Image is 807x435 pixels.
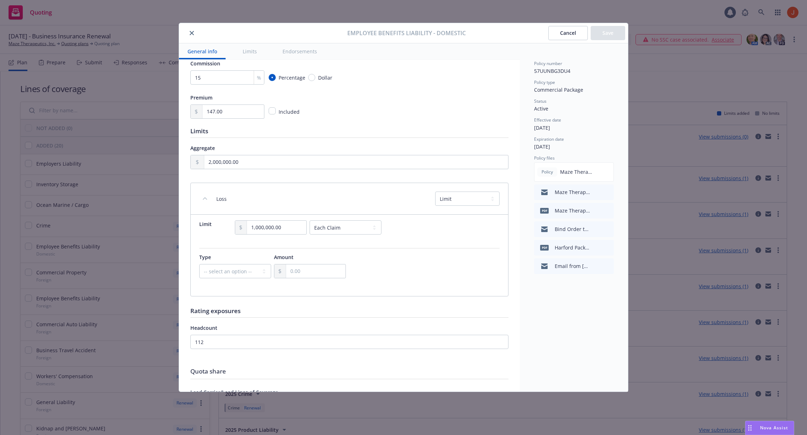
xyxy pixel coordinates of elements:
div: Drag to move [745,421,754,435]
button: Nova Assist [745,421,794,435]
input: Dollar [308,74,315,81]
span: Policy number [534,60,562,66]
button: download file [593,225,599,233]
span: Aggregate [190,145,215,151]
span: Commission [190,60,220,67]
span: Employee Benefits Liability - Domestic [347,29,466,37]
h1: Limits [190,127,508,135]
span: [DATE] [534,124,550,131]
button: download file [593,243,599,252]
span: Type [199,254,211,261]
button: close [188,29,196,37]
span: Maze Therapeutics, Inc. - 24-25 Commercial Package - [GEOGRAPHIC_DATA] - Policy.pdf [560,168,593,176]
button: Cancel [548,26,588,40]
div: Quota share [190,367,508,376]
span: Lead Carrier/Lead Lines of Coverage [190,389,278,396]
input: Percentage [269,74,276,81]
span: Active [534,105,548,112]
span: Amount [274,254,294,261]
span: Limit [199,220,235,228]
span: Nova Assist [760,425,788,431]
button: collapse content [199,193,211,204]
button: General info [179,43,226,59]
span: Expiration date [534,136,564,142]
span: Policy type [534,79,555,85]
span: Headcount [190,324,217,331]
span: Dollar [318,74,332,81]
button: download file [593,262,599,270]
input: 0.00 [204,155,508,169]
div: Email from [GEOGRAPHIC_DATA] with Quotes Attached.msg [555,262,590,270]
button: Endorsements [274,43,326,59]
div: Bind Order to Hartford.msg [555,225,590,233]
button: preview file [604,168,611,176]
button: preview file [605,243,611,252]
button: download file [593,188,599,197]
span: % [257,74,261,81]
button: download file [593,168,598,176]
button: preview file [605,188,611,197]
span: Policy files [534,155,555,161]
div: Harford Package Quote.pdf [555,244,590,251]
span: Premium [190,94,212,101]
button: preview file [605,206,611,215]
span: [DATE] [534,143,550,150]
span: 57UUNBG3DU4 [534,68,570,74]
span: Included [279,108,300,115]
span: Percentage [279,74,305,81]
span: Commercial Package [534,86,583,93]
input: 0.00 [286,264,346,278]
div: Losscollapse content [191,183,508,214]
span: Policy [540,169,554,175]
button: download file [593,206,599,215]
span: Status [534,98,547,104]
div: Maze Therapeutics, Inc. - 24-25 Commercial Package - [GEOGRAPHIC_DATA] - [GEOGRAPHIC_DATA]pdf [555,207,590,214]
input: 0.00 [247,221,306,234]
span: Loss [216,195,227,203]
button: Limits [234,43,265,59]
button: preview file [605,262,611,270]
input: 0.00 [202,105,264,118]
span: pdf [540,245,549,250]
button: preview file [605,225,611,233]
span: pdf [540,208,549,213]
div: Maze Therapeutics - [DATE]-25 Package, Auto, Work Comp, Umbrella - Binders received from [GEOGRAP... [555,188,590,196]
span: Effective date [534,117,561,123]
h1: Rating exposures [190,307,508,315]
